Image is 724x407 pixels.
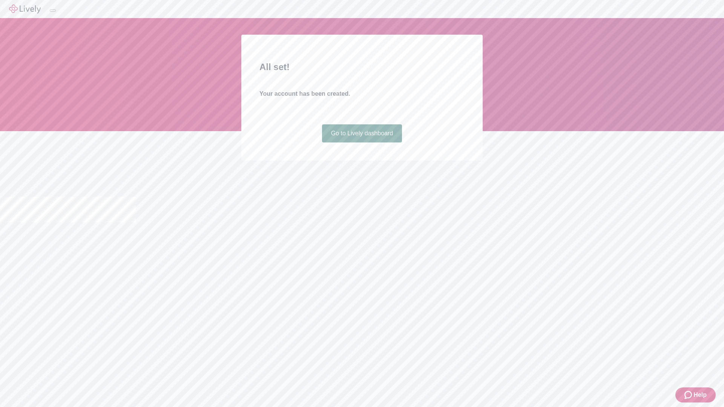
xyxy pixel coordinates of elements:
[675,387,716,402] button: Zendesk support iconHelp
[259,89,465,98] h4: Your account has been created.
[50,9,56,12] button: Log out
[9,5,41,14] img: Lively
[684,390,693,399] svg: Zendesk support icon
[259,60,465,74] h2: All set!
[693,390,707,399] span: Help
[322,124,402,142] a: Go to Lively dashboard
